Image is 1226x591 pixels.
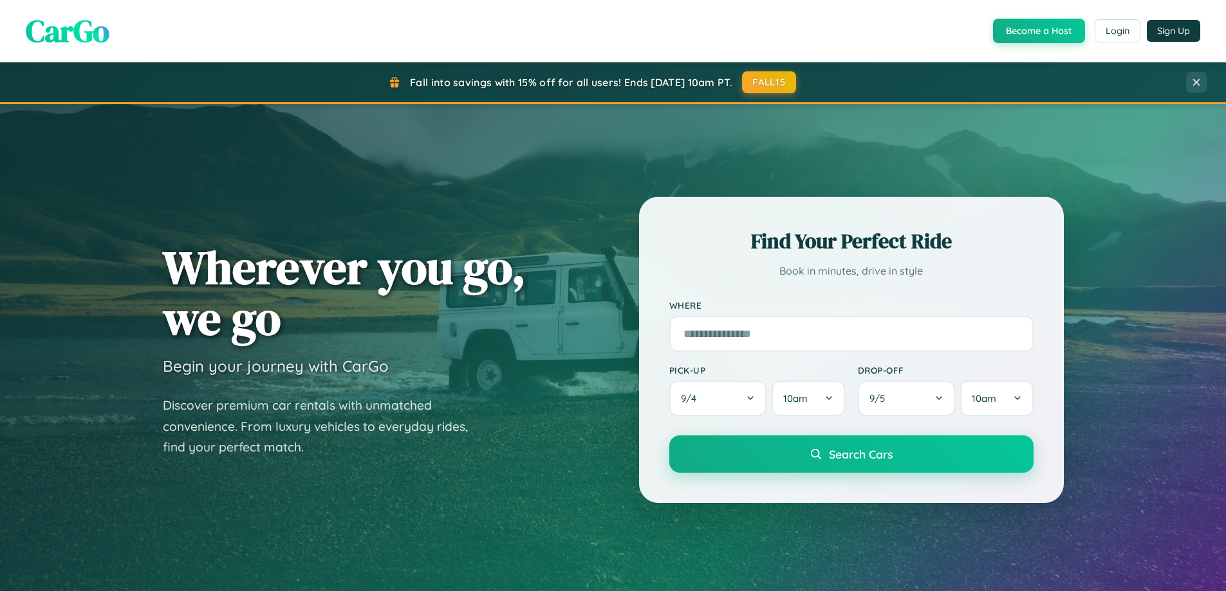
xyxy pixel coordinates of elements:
[1095,19,1140,42] button: Login
[669,262,1034,280] p: Book in minutes, drive in style
[669,435,1034,473] button: Search Cars
[26,10,109,52] span: CarGo
[869,392,891,405] span: 9 / 5
[669,227,1034,255] h2: Find Your Perfect Ride
[163,395,485,458] p: Discover premium car rentals with unmatched convenience. From luxury vehicles to everyday rides, ...
[858,381,956,416] button: 9/5
[681,392,703,405] span: 9 / 4
[858,365,1034,376] label: Drop-off
[742,71,796,93] button: FALL15
[163,242,526,343] h1: Wherever you go, we go
[410,76,732,89] span: Fall into savings with 15% off for all users! Ends [DATE] 10am PT.
[783,392,808,405] span: 10am
[669,365,845,376] label: Pick-up
[960,381,1033,416] button: 10am
[669,381,767,416] button: 9/4
[163,356,389,376] h3: Begin your journey with CarGo
[829,447,893,461] span: Search Cars
[993,19,1085,43] button: Become a Host
[772,381,844,416] button: 10am
[669,300,1034,311] label: Where
[972,392,996,405] span: 10am
[1147,20,1200,42] button: Sign Up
